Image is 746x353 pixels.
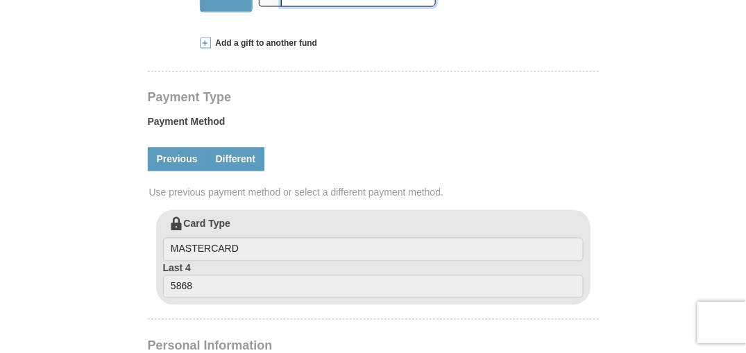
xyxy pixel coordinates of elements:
[149,186,600,200] span: Use previous payment method or select a different payment method.
[207,148,265,171] a: Different
[148,148,207,171] a: Previous
[163,217,584,261] label: Card Type
[148,92,599,103] h4: Payment Type
[163,238,584,261] input: Card Type
[163,275,584,299] input: Last 4
[163,261,584,299] label: Last 4
[211,37,318,49] span: Add a gift to another fund
[148,341,599,352] h4: Personal Information
[148,115,599,136] label: Payment Method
